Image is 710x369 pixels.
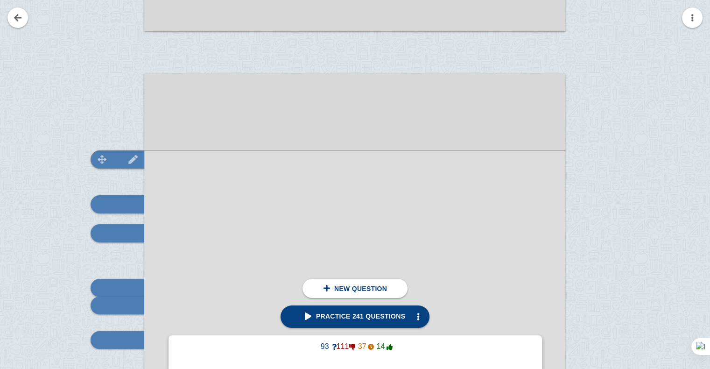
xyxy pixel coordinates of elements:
a: Practice 241 questions [281,305,429,328]
span: 37 [355,342,374,351]
img: svg+xml;base64,CiAgICAgIDxzdmcgdmlld0JveD0iMCAwIDUxMiA1MTIiIHhtbG5zPSJodHRwOi8vd3d3LnczLm9yZy8yMD... [91,155,113,164]
img: svg+xml;base64,CiAgICAgIDxzdmcgdmlld0JveD0iMCAwIDUxMiA1MTIiIHhtbG5zPSJodHRwOi8vd3d3LnczLm9yZy8yMD... [122,155,144,164]
span: 14 [374,342,393,351]
a: Go back to your notes [7,7,28,28]
span: 111 [337,342,355,351]
span: New question [334,285,387,292]
button: 931113714 [310,339,400,354]
span: Practice 241 questions [305,312,405,320]
span: 93 [318,342,337,351]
